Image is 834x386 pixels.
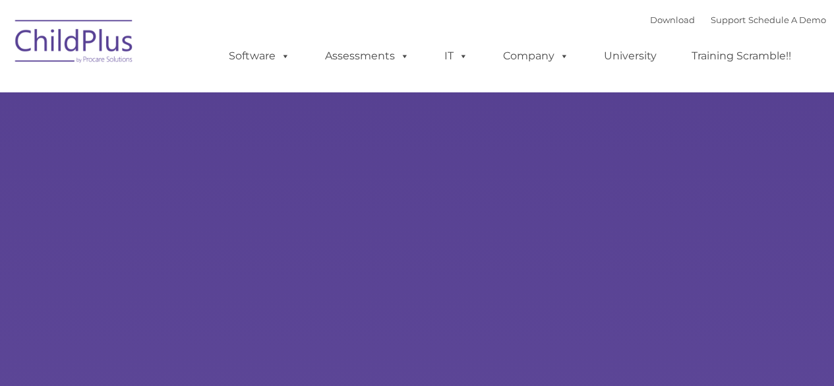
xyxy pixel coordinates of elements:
a: Training Scramble!! [678,43,804,69]
font: | [650,15,826,25]
a: Software [216,43,303,69]
a: Assessments [312,43,423,69]
img: ChildPlus by Procare Solutions [9,11,140,77]
a: IT [431,43,481,69]
a: University [591,43,670,69]
a: Company [490,43,582,69]
a: Support [711,15,746,25]
a: Schedule A Demo [748,15,826,25]
a: Download [650,15,695,25]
